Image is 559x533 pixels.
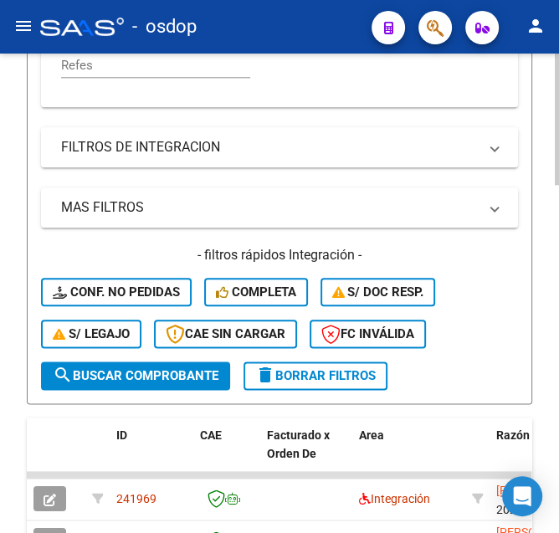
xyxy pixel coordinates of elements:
[267,428,330,461] span: Facturado x Orden De
[244,361,387,390] button: Borrar Filtros
[154,320,297,348] button: CAE SIN CARGAR
[116,428,127,442] span: ID
[41,127,518,167] mat-expansion-panel-header: FILTROS DE INTEGRACION
[41,278,192,306] button: Conf. no pedidas
[502,476,542,516] div: Open Intercom Messenger
[200,428,222,442] span: CAE
[260,418,352,491] datatable-header-cell: Facturado x Orden De
[255,368,376,383] span: Borrar Filtros
[53,368,218,383] span: Buscar Comprobante
[41,320,141,348] button: S/ legajo
[321,326,414,341] span: FC Inválida
[216,284,296,300] span: Completa
[53,326,130,341] span: S/ legajo
[53,284,180,300] span: Conf. no pedidas
[116,492,156,505] span: 241969
[13,16,33,36] mat-icon: menu
[41,246,518,264] h4: - filtros rápidos Integración -
[310,320,426,348] button: FC Inválida
[132,8,197,45] span: - osdop
[204,278,308,306] button: Completa
[332,284,424,300] span: S/ Doc Resp.
[61,138,478,156] mat-panel-title: FILTROS DE INTEGRACION
[53,365,73,385] mat-icon: search
[352,418,465,491] datatable-header-cell: Area
[41,361,230,390] button: Buscar Comprobante
[359,492,430,505] span: Integración
[166,326,285,341] span: CAE SIN CARGAR
[61,198,478,217] mat-panel-title: MAS FILTROS
[255,365,275,385] mat-icon: delete
[193,418,260,491] datatable-header-cell: CAE
[110,418,193,491] datatable-header-cell: ID
[41,187,518,228] mat-expansion-panel-header: MAS FILTROS
[526,16,546,36] mat-icon: person
[321,278,436,306] button: S/ Doc Resp.
[359,428,384,442] span: Area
